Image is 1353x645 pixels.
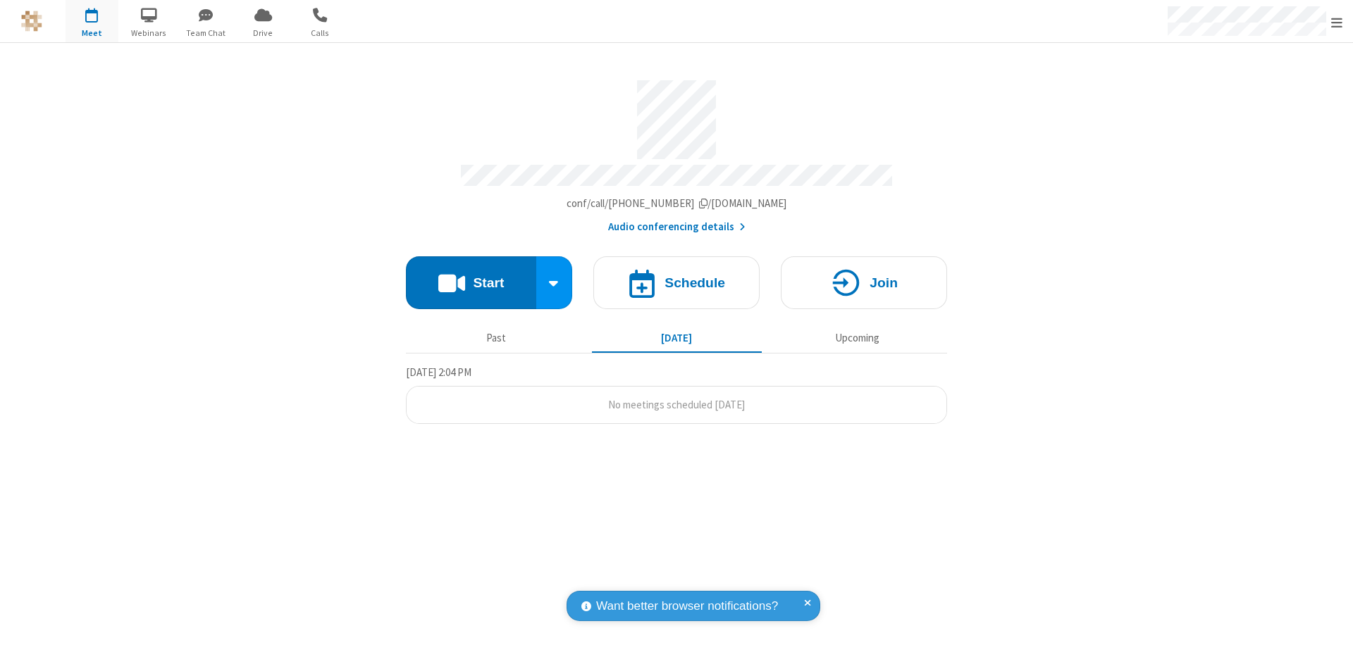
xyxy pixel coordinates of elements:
[536,256,573,309] div: Start conference options
[406,256,536,309] button: Start
[567,196,787,210] span: Copy my meeting room link
[592,325,762,351] button: [DATE]
[608,398,745,411] span: No meetings scheduled [DATE]
[608,219,746,235] button: Audio conferencing details
[406,364,947,425] section: Today's Meetings
[180,27,233,39] span: Team Chat
[567,196,787,212] button: Copy my meeting room linkCopy my meeting room link
[412,325,581,351] button: Past
[21,11,42,32] img: QA Selenium DO NOT DELETE OR CHANGE
[406,365,471,379] span: [DATE] 2:04 PM
[665,276,725,289] h4: Schedule
[294,27,347,39] span: Calls
[593,256,760,309] button: Schedule
[473,276,504,289] h4: Start
[123,27,175,39] span: Webinars
[772,325,942,351] button: Upcoming
[781,256,947,309] button: Join
[1318,608,1342,635] iframe: Chat
[870,276,898,289] h4: Join
[406,70,947,235] section: Account details
[596,597,778,615] span: Want better browser notifications?
[237,27,290,39] span: Drive
[66,27,118,39] span: Meet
